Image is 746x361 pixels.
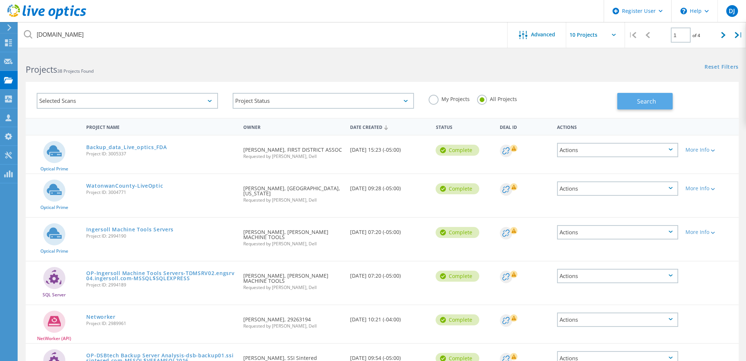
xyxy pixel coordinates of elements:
[86,234,236,238] span: Project ID: 2994190
[240,261,346,297] div: [PERSON_NAME], [PERSON_NAME] MACHINE TOOLS
[685,147,735,152] div: More Info
[86,283,236,287] span: Project ID: 2994189
[43,293,66,297] span: SQL Server
[429,95,470,102] label: My Projects
[436,314,479,325] div: Complete
[553,120,682,133] div: Actions
[86,183,163,188] a: WatonwanCounty-LiveOptic
[243,242,343,246] span: Requested by [PERSON_NAME], Dell
[37,336,71,341] span: NetWorker (API)
[40,205,68,210] span: Optical Prime
[346,218,432,242] div: [DATE] 07:20 (-05:00)
[557,181,678,196] div: Actions
[557,143,678,157] div: Actions
[86,227,174,232] a: Ingersoll Machine Tools Servers
[86,190,236,195] span: Project ID: 3004771
[86,145,167,150] a: Backup_data_Live_optics_FDA
[432,120,496,133] div: Status
[86,271,236,281] a: OP-Ingersoll Machine Tools Servers-TDMSRV02.engsrv04.ingersoll.com-MSSQL$SQLEXPRESS
[436,145,479,156] div: Complete
[436,271,479,282] div: Complete
[477,95,517,102] label: All Projects
[37,93,218,109] div: Selected Scans
[680,8,687,14] svg: \n
[346,136,432,160] div: [DATE] 15:23 (-05:00)
[685,186,735,191] div: More Info
[26,64,57,75] b: Projects
[243,285,343,290] span: Requested by [PERSON_NAME], Dell
[346,305,432,329] div: [DATE] 10:21 (-04:00)
[243,154,343,159] span: Requested by [PERSON_NAME], Dell
[346,261,432,286] div: [DATE] 07:20 (-05:00)
[86,152,236,156] span: Project ID: 3005337
[83,120,239,133] div: Project Name
[40,249,68,253] span: Optical Prime
[436,227,479,238] div: Complete
[557,225,678,239] div: Actions
[233,93,414,109] div: Project Status
[346,120,432,134] div: Date Created
[240,174,346,210] div: [PERSON_NAME], [GEOGRAPHIC_DATA], [US_STATE]
[637,97,656,105] span: Search
[557,313,678,327] div: Actions
[625,22,640,48] div: |
[496,120,553,133] div: Deal Id
[685,230,735,235] div: More Info
[240,305,346,336] div: [PERSON_NAME], 29263194
[692,32,700,39] span: of 4
[346,174,432,198] div: [DATE] 09:28 (-05:00)
[243,324,343,328] span: Requested by [PERSON_NAME], Dell
[617,93,673,109] button: Search
[531,32,555,37] span: Advanced
[436,183,479,194] div: Complete
[731,22,746,48] div: |
[18,22,508,48] input: Search projects by name, owner, ID, company, etc
[240,136,346,166] div: [PERSON_NAME], FIRST DISTRICT ASSOC
[243,198,343,202] span: Requested by [PERSON_NAME], Dell
[7,15,86,21] a: Live Optics Dashboard
[557,269,678,283] div: Actions
[86,314,115,320] a: Networker
[240,218,346,253] div: [PERSON_NAME], [PERSON_NAME] MACHINE TOOLS
[86,321,236,326] span: Project ID: 2989961
[729,8,735,14] span: DJ
[705,64,739,71] a: Reset Filters
[240,120,346,133] div: Owner
[57,68,94,74] span: 38 Projects Found
[40,167,68,171] span: Optical Prime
